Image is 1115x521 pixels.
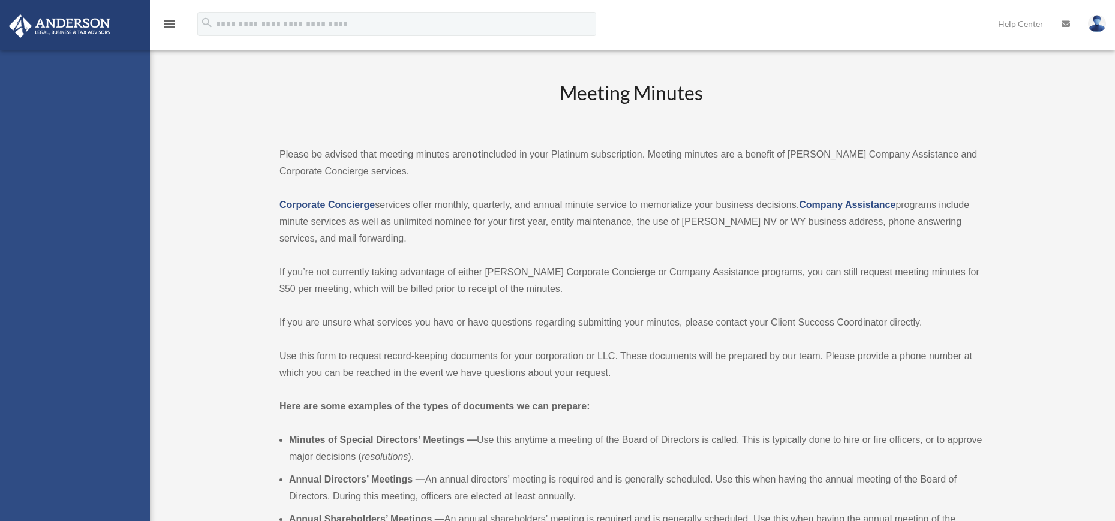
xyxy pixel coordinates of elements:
b: Minutes of Special Directors’ Meetings — [289,435,477,445]
a: menu [162,21,176,31]
li: Use this anytime a meeting of the Board of Directors is called. This is typically done to hire or... [289,432,982,465]
strong: not [466,149,481,159]
p: If you are unsure what services you have or have questions regarding submitting your minutes, ple... [279,314,982,331]
a: Corporate Concierge [279,200,375,210]
a: Company Assistance [799,200,895,210]
p: If you’re not currently taking advantage of either [PERSON_NAME] Corporate Concierge or Company A... [279,264,982,297]
li: An annual directors’ meeting is required and is generally scheduled. Use this when having the ann... [289,471,982,505]
p: Use this form to request record-keeping documents for your corporation or LLC. These documents wi... [279,348,982,381]
h2: Meeting Minutes [279,80,982,130]
i: menu [162,17,176,31]
p: Please be advised that meeting minutes are included in your Platinum subscription. Meeting minute... [279,146,982,180]
strong: Here are some examples of the types of documents we can prepare: [279,401,590,411]
img: User Pic [1088,15,1106,32]
i: search [200,16,214,29]
img: Anderson Advisors Platinum Portal [5,14,114,38]
p: services offer monthly, quarterly, and annual minute service to memorialize your business decisio... [279,197,982,247]
em: resolutions [362,451,408,462]
b: Annual Directors’ Meetings — [289,474,425,484]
